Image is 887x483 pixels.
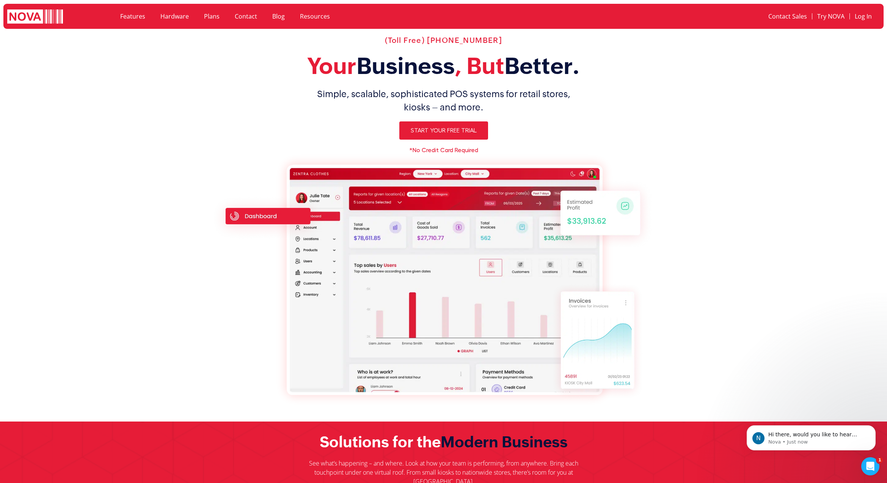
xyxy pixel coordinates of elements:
[399,121,488,140] a: Start Your Free Trial
[227,8,265,25] a: Contact
[441,433,568,451] span: Modern Business
[812,8,849,25] a: Try NOVA
[153,8,196,25] a: Hardware
[735,409,887,463] iframe: Intercom notifications message
[356,53,455,79] span: Business
[504,53,580,79] span: Better.
[208,52,679,80] h2: Your , But
[208,147,679,153] h6: *No Credit Card Required
[208,87,679,114] h1: Simple, scalable, sophisticated POS systems for retail stores, kiosks – and more.
[861,457,879,475] iframe: Intercom live chat
[411,127,477,134] span: Start Your Free Trial
[208,36,679,45] h2: (Toll Free) [PHONE_NUMBER]
[763,8,812,25] a: Contact Sales
[113,8,153,25] a: Features
[33,29,131,36] p: Message from Nova, sent Just now
[33,22,122,66] span: Hi there, would you like to hear more about our service? Please leave us your contact details and...
[7,9,63,25] img: logo white
[196,8,227,25] a: Plans
[850,8,877,25] a: Log In
[113,8,612,25] nav: Menu
[292,8,338,25] a: Resources
[877,457,883,463] span: 1
[265,8,292,25] a: Blog
[208,433,679,451] h2: Solutions for the
[620,8,877,25] nav: Menu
